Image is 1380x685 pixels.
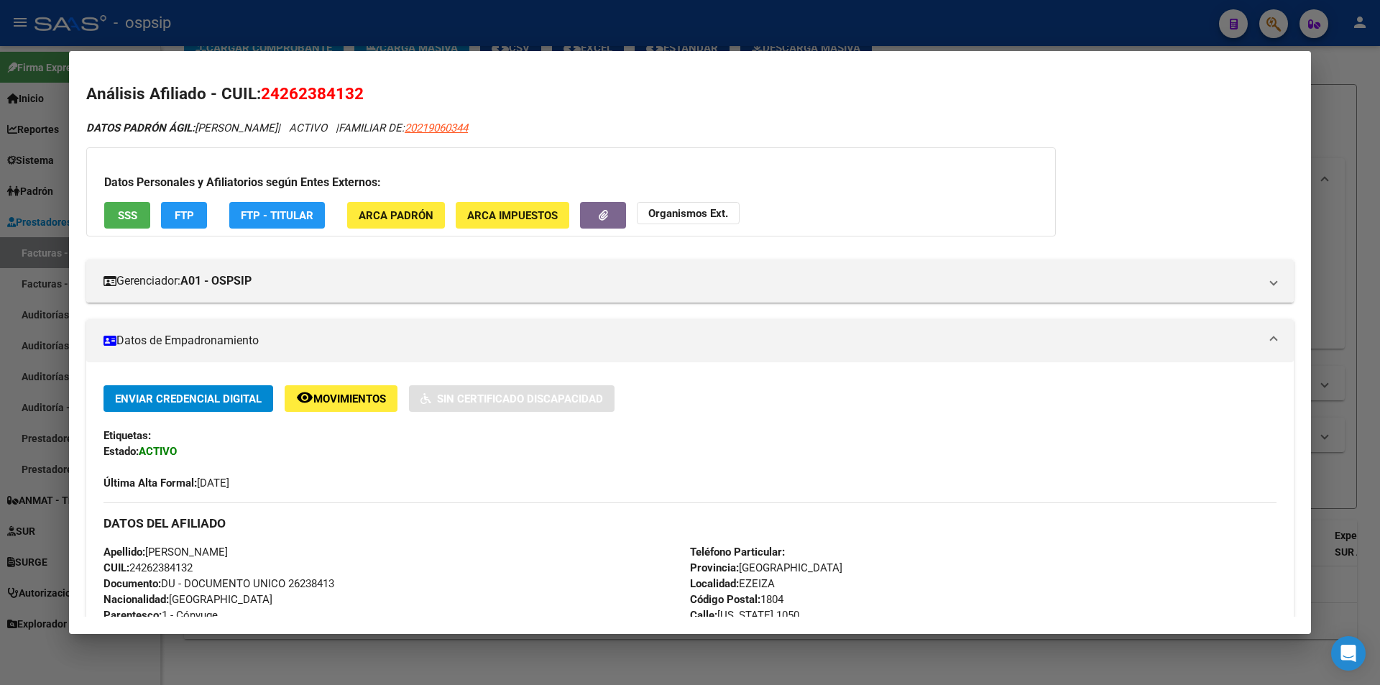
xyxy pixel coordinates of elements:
[467,209,558,222] span: ARCA Impuestos
[103,477,197,489] strong: Última Alta Formal:
[690,561,739,574] strong: Provincia:
[637,202,740,224] button: Organismos Ext.
[261,84,364,103] span: 24262384132
[285,385,397,412] button: Movimientos
[103,546,228,558] span: [PERSON_NAME]
[103,577,334,590] span: DU - DOCUMENTO UNICO 26238413
[161,202,207,229] button: FTP
[115,392,262,405] span: Enviar Credencial Digital
[229,202,325,229] button: FTP - Titular
[103,577,161,590] strong: Documento:
[456,202,569,229] button: ARCA Impuestos
[103,609,218,622] span: 1 - Cónyuge
[103,272,1259,290] mat-panel-title: Gerenciador:
[313,392,386,405] span: Movimientos
[86,121,277,134] span: [PERSON_NAME]
[241,209,313,222] span: FTP - Titular
[1331,636,1366,671] div: Open Intercom Messenger
[103,515,1276,531] h3: DATOS DEL AFILIADO
[648,207,728,220] strong: Organismos Ext.
[405,121,468,134] span: 20219060344
[690,561,842,574] span: [GEOGRAPHIC_DATA]
[296,389,313,406] mat-icon: remove_red_eye
[103,593,169,606] strong: Nacionalidad:
[104,174,1038,191] h3: Datos Personales y Afiliatorios según Entes Externos:
[690,609,799,622] span: [US_STATE] 1050
[339,121,468,134] span: FAMILIAR DE:
[690,577,739,590] strong: Localidad:
[103,429,151,442] strong: Etiquetas:
[103,561,193,574] span: 24262384132
[104,202,150,229] button: SSS
[103,332,1259,349] mat-panel-title: Datos de Empadronamiento
[690,593,783,606] span: 1804
[103,593,272,606] span: [GEOGRAPHIC_DATA]
[86,121,195,134] strong: DATOS PADRÓN ÁGIL:
[690,609,717,622] strong: Calle:
[103,609,162,622] strong: Parentesco:
[180,272,252,290] strong: A01 - OSPSIP
[139,445,177,458] strong: ACTIVO
[103,445,139,458] strong: Estado:
[437,392,603,405] span: Sin Certificado Discapacidad
[86,319,1294,362] mat-expansion-panel-header: Datos de Empadronamiento
[690,577,775,590] span: EZEIZA
[347,202,445,229] button: ARCA Padrón
[409,385,615,412] button: Sin Certificado Discapacidad
[103,561,129,574] strong: CUIL:
[86,259,1294,303] mat-expansion-panel-header: Gerenciador:A01 - OSPSIP
[103,546,145,558] strong: Apellido:
[103,385,273,412] button: Enviar Credencial Digital
[175,209,194,222] span: FTP
[86,82,1294,106] h2: Análisis Afiliado - CUIL:
[690,593,760,606] strong: Código Postal:
[690,546,785,558] strong: Teléfono Particular:
[86,121,468,134] i: | ACTIVO |
[359,209,433,222] span: ARCA Padrón
[103,477,229,489] span: [DATE]
[118,209,137,222] span: SSS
